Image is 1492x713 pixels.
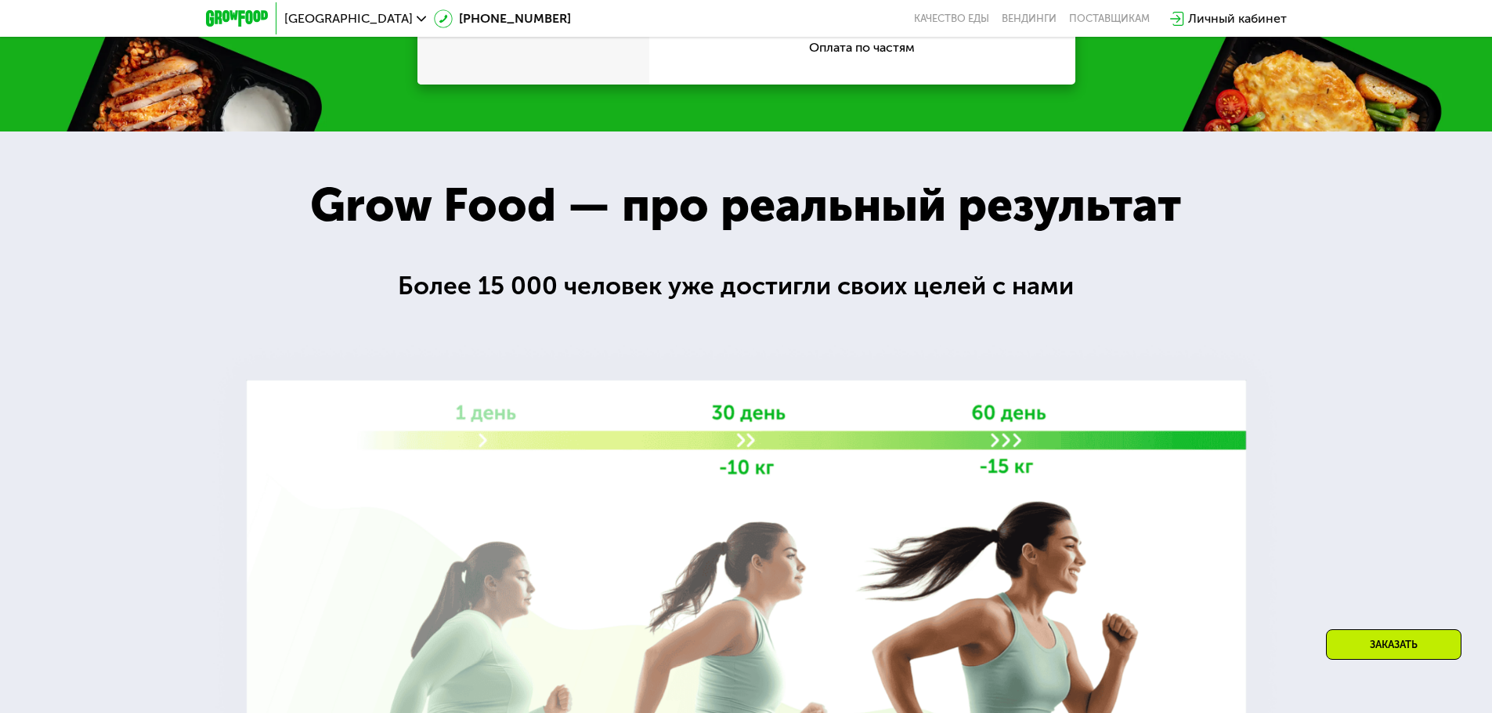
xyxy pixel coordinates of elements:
a: [PHONE_NUMBER] [434,9,571,28]
div: Личный кабинет [1188,9,1287,28]
div: Заказать [1326,629,1461,660]
a: Качество еды [914,13,989,25]
a: Вендинги [1002,13,1057,25]
div: Grow Food — про реальный результат [276,170,1216,240]
div: Оплата по частям [649,41,1075,54]
div: поставщикам [1069,13,1150,25]
span: [GEOGRAPHIC_DATA] [284,13,413,25]
div: Более 15 000 человек уже достигли своих целей с нами [398,267,1094,305]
